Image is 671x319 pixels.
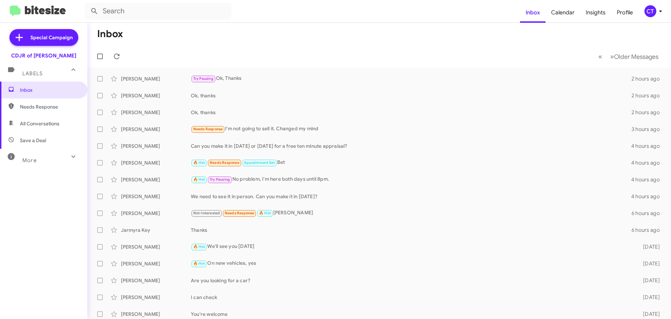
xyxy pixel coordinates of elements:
[594,49,606,64] button: Previous
[225,211,254,215] span: Needs Response
[191,92,632,99] div: Ok, thanks
[259,211,271,215] span: 🔥 Hot
[632,243,665,250] div: [DATE]
[632,75,665,82] div: 2 hours ago
[20,120,59,127] span: All Conversations
[121,75,191,82] div: [PERSON_NAME]
[632,210,665,217] div: 6 hours ago
[121,109,191,116] div: [PERSON_NAME]
[520,2,546,23] a: Inbox
[631,193,665,200] div: 4 hours ago
[85,3,231,20] input: Search
[632,294,665,301] div: [DATE]
[191,193,631,200] div: We need to see it in person. Can you make it in [DATE]?
[30,34,73,41] span: Special Campaign
[631,143,665,150] div: 4 hours ago
[193,127,223,131] span: Needs Response
[614,53,658,61] span: Older Messages
[632,126,665,133] div: 3 hours ago
[193,160,205,165] span: 🔥 Hot
[97,28,123,40] h1: Inbox
[121,210,191,217] div: [PERSON_NAME]
[121,277,191,284] div: [PERSON_NAME]
[121,126,191,133] div: [PERSON_NAME]
[121,294,191,301] div: [PERSON_NAME]
[594,49,663,64] nav: Page navigation example
[632,109,665,116] div: 2 hours ago
[191,227,632,234] div: Thanks
[632,277,665,284] div: [DATE]
[598,52,602,61] span: «
[193,211,220,215] span: Not-Interested
[191,209,632,217] div: [PERSON_NAME]
[193,76,214,81] span: Try Pausing
[580,2,611,23] a: Insights
[20,86,79,93] span: Inbox
[191,277,632,284] div: Are you looking for a car?
[191,311,632,318] div: You're welcome
[644,5,656,17] div: CT
[193,261,205,266] span: 🔥 Hot
[22,70,43,77] span: Labels
[638,5,663,17] button: CT
[632,227,665,234] div: 6 hours ago
[121,260,191,267] div: [PERSON_NAME]
[22,157,37,164] span: More
[631,176,665,183] div: 4 hours ago
[121,227,191,234] div: Jarmyra Key
[121,311,191,318] div: [PERSON_NAME]
[193,244,205,249] span: 🔥 Hot
[191,125,632,133] div: I'm not going to sell it. Changed my mind
[191,109,632,116] div: Ok, thanks
[9,29,78,46] a: Special Campaign
[191,259,632,268] div: On new vehicles, yes
[611,2,638,23] a: Profile
[191,75,632,83] div: Ok, Thanks
[191,175,631,183] div: No problem, I'm here both days until 8pm.
[546,2,580,23] a: Calendar
[606,49,663,64] button: Next
[631,159,665,166] div: 4 hours ago
[244,160,275,165] span: Appointment Set
[191,143,631,150] div: Can you make it in [DATE] or [DATE] for a free ten minute appraisal?
[11,52,76,59] div: CDJR of [PERSON_NAME]
[632,92,665,99] div: 2 hours ago
[121,176,191,183] div: [PERSON_NAME]
[121,92,191,99] div: [PERSON_NAME]
[20,137,46,144] span: Save a Deal
[191,159,631,167] div: Bet
[610,52,614,61] span: »
[632,260,665,267] div: [DATE]
[632,311,665,318] div: [DATE]
[121,243,191,250] div: [PERSON_NAME]
[193,177,205,182] span: 🔥 Hot
[210,177,230,182] span: Try Pausing
[210,160,239,165] span: Needs Response
[20,103,79,110] span: Needs Response
[191,294,632,301] div: I can check
[121,143,191,150] div: [PERSON_NAME]
[191,243,632,251] div: We'll see you [DATE]
[121,159,191,166] div: [PERSON_NAME]
[121,193,191,200] div: [PERSON_NAME]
